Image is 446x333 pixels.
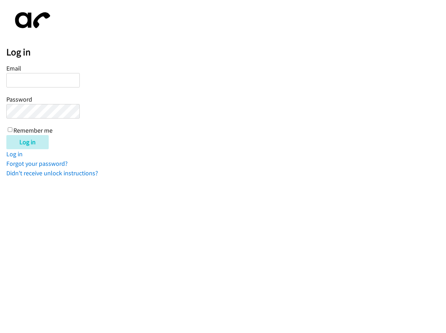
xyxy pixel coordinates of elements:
label: Password [6,95,32,103]
a: Forgot your password? [6,159,68,168]
img: aphone-8a226864a2ddd6a5e75d1ebefc011f4aa8f32683c2d82f3fb0802fe031f96514.svg [6,6,56,34]
h2: Log in [6,46,446,58]
a: Log in [6,150,23,158]
label: Email [6,64,21,72]
input: Log in [6,135,49,149]
a: Didn't receive unlock instructions? [6,169,98,177]
label: Remember me [13,126,53,134]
